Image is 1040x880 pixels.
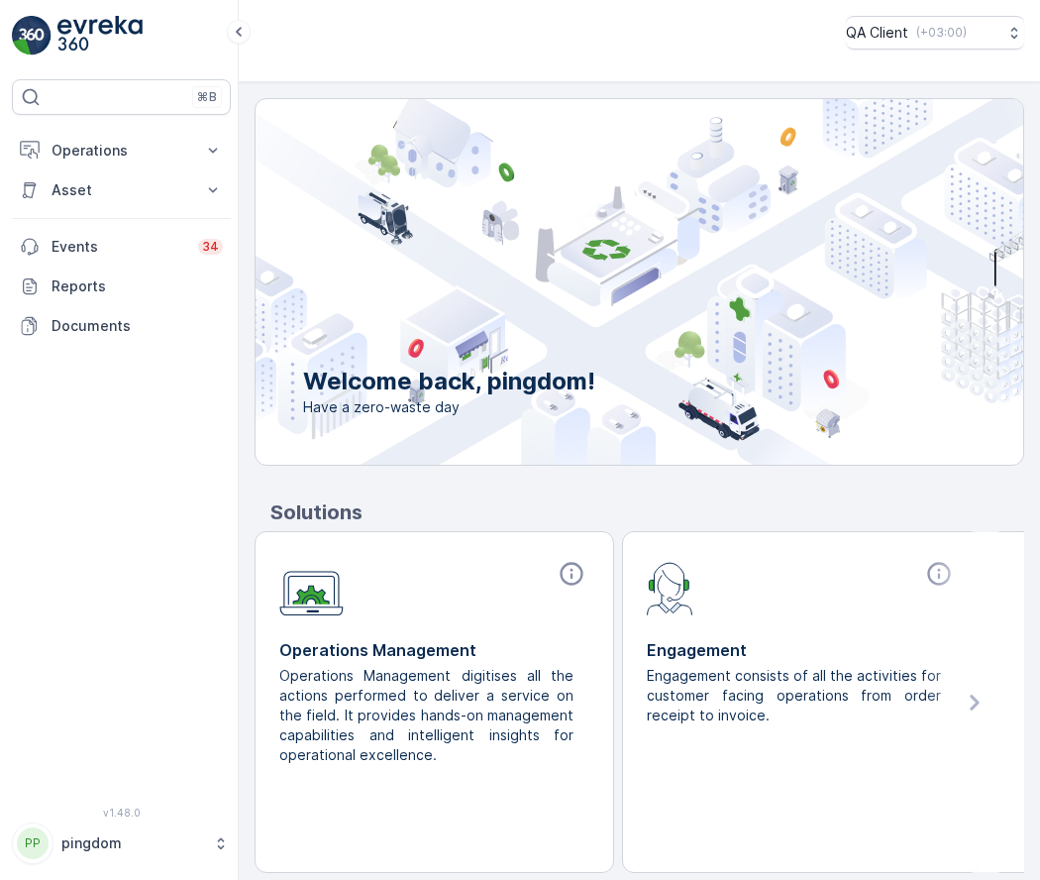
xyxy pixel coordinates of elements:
p: 34 [202,239,219,255]
a: Events34 [12,227,231,267]
img: city illustration [166,99,1023,465]
p: Welcome back, pingdom! [303,366,595,397]
a: Documents [12,306,231,346]
img: logo [12,16,52,55]
p: Documents [52,316,223,336]
p: Events [52,237,186,257]
button: Operations [12,131,231,170]
p: ( +03:00 ) [916,25,967,41]
p: Operations Management digitises all the actions performed to deliver a service on the field. It p... [279,666,573,765]
p: QA Client [846,23,908,43]
p: pingdom [61,833,203,853]
p: Solutions [270,497,1024,527]
p: Engagement consists of all the activities for customer facing operations from order receipt to in... [647,666,941,725]
p: Asset [52,180,191,200]
span: Have a zero-waste day [303,397,595,417]
span: v 1.48.0 [12,807,231,819]
a: Reports [12,267,231,306]
div: PP [17,827,49,859]
p: ⌘B [197,89,217,105]
img: module-icon [279,560,344,616]
p: Engagement [647,638,957,662]
button: QA Client(+03:00) [846,16,1024,50]
button: Asset [12,170,231,210]
p: Operations Management [279,638,589,662]
p: Reports [52,276,223,296]
button: PPpingdom [12,823,231,864]
img: module-icon [647,560,693,615]
p: Operations [52,141,191,161]
img: logo_light-DOdMpM7g.png [57,16,143,55]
